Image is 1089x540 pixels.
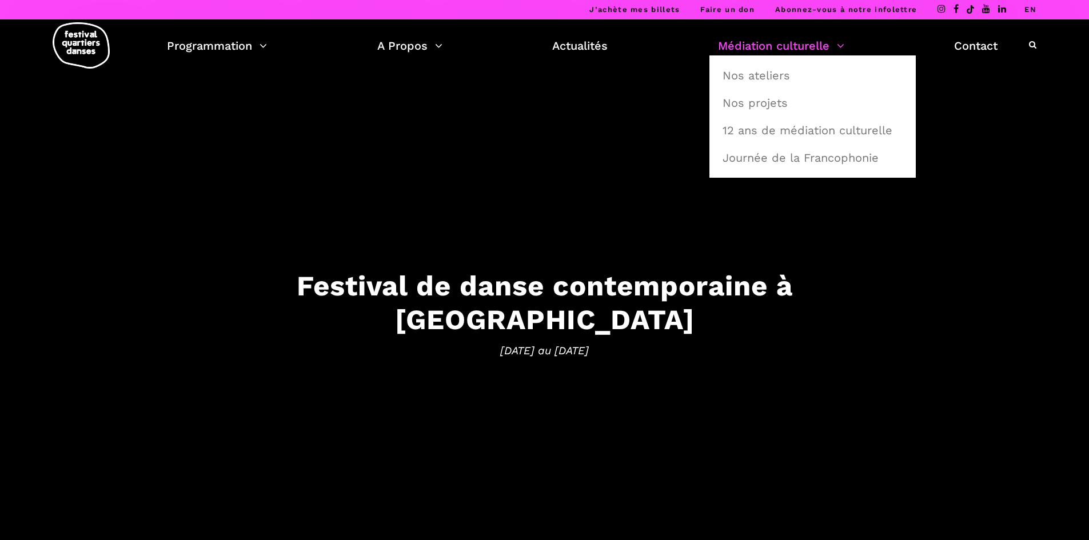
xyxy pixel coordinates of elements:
[716,90,910,116] a: Nos projets
[775,5,917,14] a: Abonnez-vous à notre infolettre
[954,36,998,55] a: Contact
[716,62,910,89] a: Nos ateliers
[167,36,267,55] a: Programmation
[718,36,844,55] a: Médiation culturelle
[716,145,910,171] a: Journée de la Francophonie
[190,342,899,359] span: [DATE] au [DATE]
[552,36,608,55] a: Actualités
[190,269,899,337] h3: Festival de danse contemporaine à [GEOGRAPHIC_DATA]
[716,117,910,143] a: 12 ans de médiation culturelle
[53,22,110,69] img: logo-fqd-med
[589,5,680,14] a: J’achète mes billets
[700,5,755,14] a: Faire un don
[377,36,442,55] a: A Propos
[1024,5,1036,14] a: EN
